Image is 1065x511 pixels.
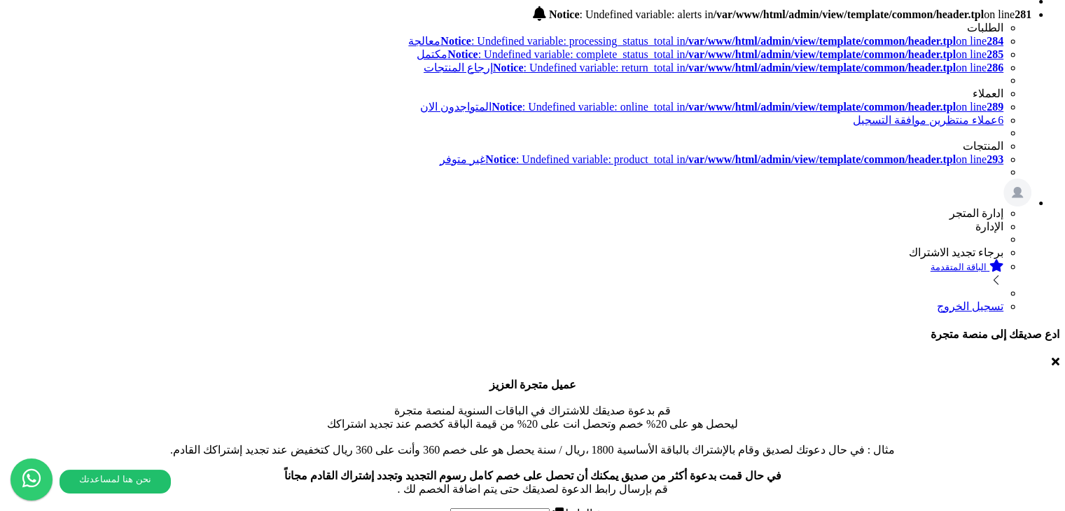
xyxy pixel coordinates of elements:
b: 293 [987,153,1003,165]
a: الباقة المتقدمة [6,259,1003,287]
h4: ادع صديقك إلى منصة متجرة [6,328,1059,341]
b: /var/www/html/admin/view/template/common/header.tpl [685,62,956,73]
b: Notice [485,153,516,165]
p: قم بدعوة صديقك للاشتراك في الباقات السنوية لمنصة متجرة ليحصل هو على 20% خصم وتحصل انت على 20% من ... [6,378,1059,496]
li: الطلبات [6,21,1003,34]
b: Notice [492,101,522,113]
small: الباقة المتقدمة [931,262,987,272]
a: تسجيل الخروج [937,300,1003,312]
span: : Undefined variable: complete_status_total in on line [447,48,1003,60]
b: 285 [987,48,1003,60]
a: Notice: Undefined variable: complete_status_total in/var/www/html/admin/view/template/common/head... [417,48,1003,60]
a: Notice: Undefined variable: product_total in/var/www/html/admin/view/template/common/header.tplon... [440,153,1003,165]
b: في حال قمت بدعوة أكثر من صديق يمكنك أن تحصل على خصم كامل رسوم التجديد وتجدد إشتراك القادم مجاناً [284,470,781,482]
b: 289 [987,101,1003,113]
span: : Undefined variable: return_total in on line [493,62,1003,73]
b: عميل متجرة العزيز [489,379,576,391]
b: 281 [1015,8,1031,20]
span: 6 [998,114,1003,126]
b: /var/www/html/admin/view/template/common/header.tpl [714,8,984,20]
b: Notice [447,48,478,60]
li: المنتجات [6,139,1003,153]
b: Notice [440,35,471,47]
span: : Undefined variable: processing_status_total in on line [440,35,1003,47]
a: 6عملاء منتظرين موافقة التسجيل [853,114,1003,126]
b: /var/www/html/admin/view/template/common/header.tpl [685,153,956,165]
b: /var/www/html/admin/view/template/common/header.tpl [685,101,956,113]
span: : Undefined variable: online_total in on line [492,101,1003,113]
b: 284 [987,35,1003,47]
li: العملاء [6,87,1003,100]
b: /var/www/html/admin/view/template/common/header.tpl [685,35,956,47]
a: Notice: Undefined variable: return_total in/var/www/html/admin/view/template/common/header.tplon ... [424,62,1003,73]
b: Notice [549,8,580,20]
span: : Undefined variable: product_total in on line [485,153,1003,165]
a: Notice: Undefined variable: online_total in/var/www/html/admin/view/template/common/header.tplon ... [420,101,1003,113]
b: /var/www/html/admin/view/template/common/header.tpl [685,48,956,60]
b: 286 [987,62,1003,73]
li: الإدارة [6,220,1003,233]
li: برجاء تجديد الاشتراك [6,246,1003,259]
b: Notice [493,62,524,73]
a: Notice: Undefined variable: processing_status_total in/var/www/html/admin/view/template/common/he... [6,34,1003,48]
span: إدارة المتجر [949,207,1003,219]
a: : Undefined variable: alerts in on line [533,8,1031,20]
